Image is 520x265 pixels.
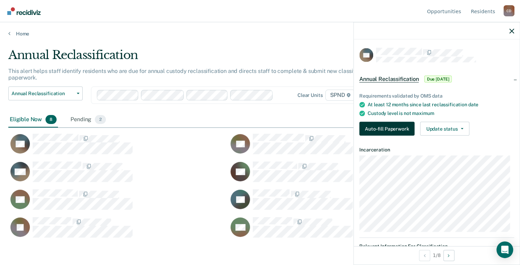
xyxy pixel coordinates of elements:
div: Open Intercom Messenger [496,241,513,258]
div: At least 12 months since last reclassification [368,102,514,108]
div: CaseloadOpportunityCell-00577513 [228,217,448,245]
button: Update status [420,122,469,136]
div: CaseloadOpportunityCell-00324153 [8,217,228,245]
button: Auto-fill Paperwork [359,122,414,136]
dt: Relevant Information For Classification [359,243,514,249]
div: 1 / 8 [354,246,520,264]
div: CaseloadOpportunityCell-00500239 [228,189,448,217]
div: Annual Reclassification [8,48,399,68]
button: Next Opportunity [443,250,454,261]
p: This alert helps staff identify residents who are due for annual custody reclassification and dir... [8,68,372,81]
div: Clear units [297,92,323,98]
div: C D [503,5,514,16]
div: Annual ReclassificationDue [DATE] [354,68,520,90]
span: maximum [412,110,434,116]
span: SPND [325,90,355,101]
button: Profile dropdown button [503,5,514,16]
span: Due [DATE] [424,76,452,83]
div: Eligible Now [8,112,58,127]
dt: Incarceration [359,147,514,153]
div: CaseloadOpportunityCell-00630856 [8,133,228,161]
span: Annual Reclassification [359,76,419,83]
span: date [468,102,478,107]
button: Previous Opportunity [419,250,430,261]
a: Navigate to form link [359,122,417,136]
div: Custody level is not [368,110,514,116]
span: Annual Reclassification [11,91,74,97]
div: CaseloadOpportunityCell-00420469 [228,161,448,189]
a: Home [8,31,512,37]
div: CaseloadOpportunityCell-00359745 [8,189,228,217]
span: 2 [95,115,106,124]
div: CaseloadOpportunityCell-00568886 [228,133,448,161]
span: 8 [45,115,57,124]
div: Pending [69,112,107,127]
div: CaseloadOpportunityCell-00532060 [8,161,228,189]
div: Requirements validated by OMS data [359,93,514,99]
img: Recidiviz [7,7,41,15]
